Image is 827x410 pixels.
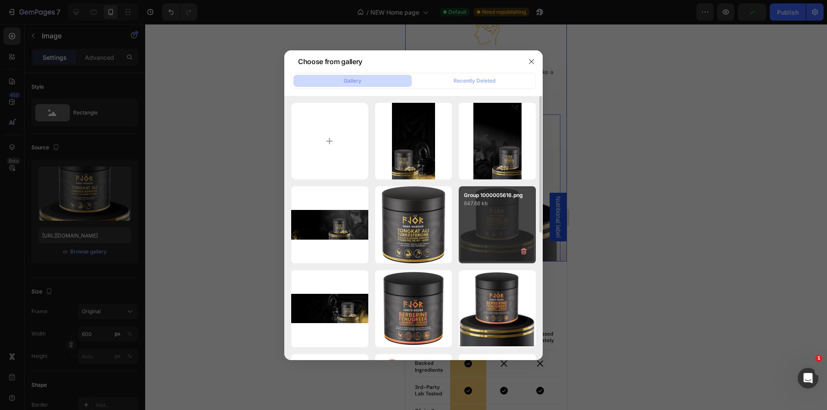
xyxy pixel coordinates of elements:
img: image [392,103,435,180]
p: Improved Focus & Mental Clarity [7,30,154,39]
div: Recently Deleted [454,77,495,85]
p: 647.66 kb [464,199,531,208]
img: image [459,271,536,346]
img: image [291,294,368,323]
img: gempages_543618757449221115-d5092fce-093b-4872-a542-a3c82e69936a.png [54,296,72,314]
button: Gallery [293,75,412,87]
span: 1 [815,355,822,362]
div: Image [17,78,36,86]
p: Get laser-focused, lock in, and finish tasks like a machine. [7,44,154,59]
p: Clinically Dosed Ingredients [9,384,44,404]
img: image [375,186,452,263]
img: image [291,210,368,239]
iframe: Intercom live chat [798,368,818,388]
span: Nutritional label [149,172,157,214]
p: 13 Science-Backed Ingredients [9,330,44,350]
p: Purchased [118,307,152,314]
div: Gallery [344,77,361,85]
h2: How We Compare [9,268,153,282]
img: image [375,270,452,347]
p: Group 1000005616.png [464,191,531,199]
img: image [473,103,522,180]
p: Separately [118,313,152,320]
button: Recently Deleted [415,75,534,87]
p: 3rd-Party Lab Tested [9,360,44,373]
div: Choose from gallery [298,56,362,67]
p: TRT [82,310,116,317]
